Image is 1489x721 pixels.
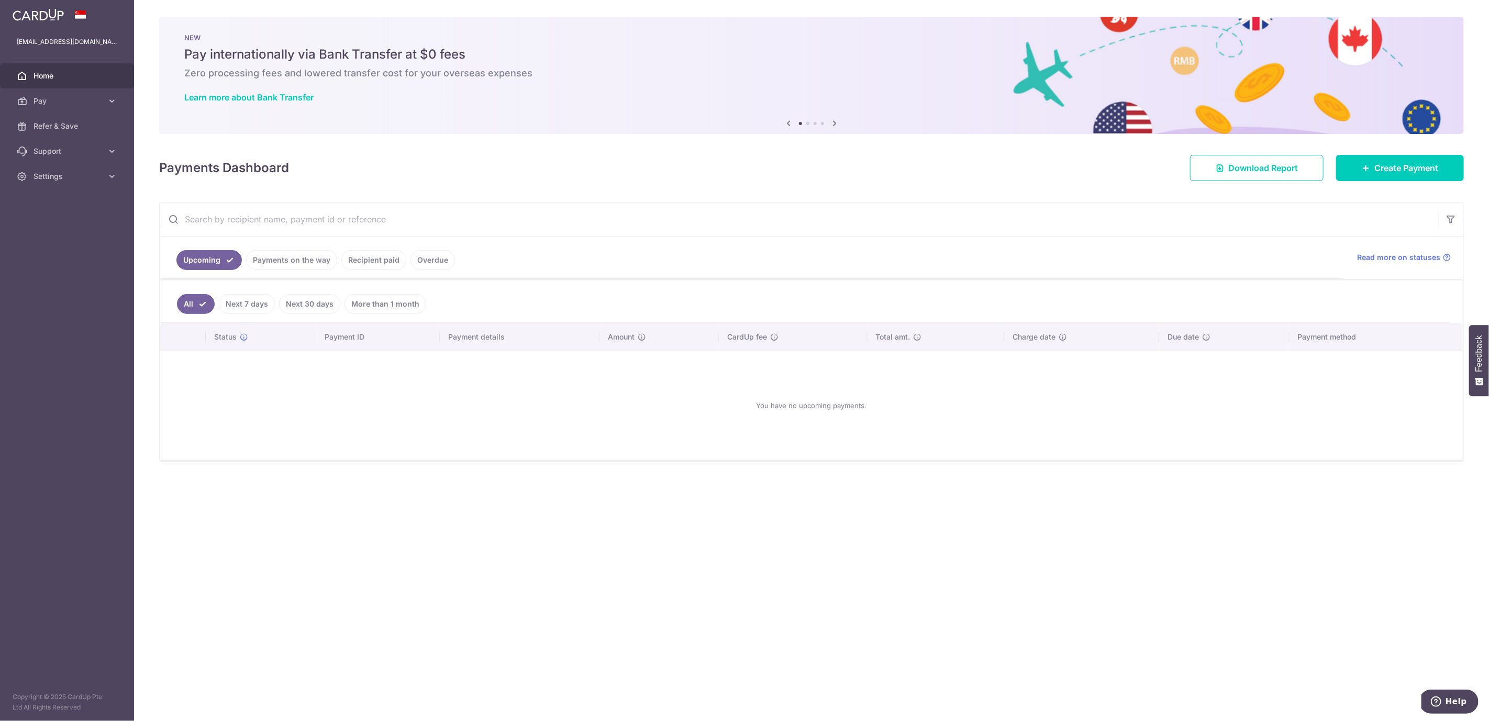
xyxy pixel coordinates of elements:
[876,332,910,342] span: Total amt.
[440,323,599,351] th: Payment details
[1469,325,1489,396] button: Feedback - Show survey
[173,359,1450,452] div: You have no upcoming payments.
[184,46,1439,63] h5: Pay internationally via Bank Transfer at $0 fees
[1421,690,1479,716] iframe: Opens a widget where you can find more information
[219,294,275,314] a: Next 7 days
[34,121,103,131] span: Refer & Save
[1168,332,1199,342] span: Due date
[1228,162,1298,174] span: Download Report
[410,250,455,270] a: Overdue
[1013,332,1055,342] span: Charge date
[184,92,314,103] a: Learn more about Bank Transfer
[34,171,103,182] span: Settings
[727,332,767,342] span: CardUp fee
[1190,155,1324,181] a: Download Report
[1336,155,1464,181] a: Create Payment
[160,202,1438,236] input: Search by recipient name, payment id or reference
[1290,323,1463,351] th: Payment method
[13,8,64,21] img: CardUp
[17,37,117,47] p: [EMAIL_ADDRESS][DOMAIN_NAME]
[159,159,289,177] h4: Payments Dashboard
[341,250,406,270] a: Recipient paid
[1374,162,1438,174] span: Create Payment
[246,250,337,270] a: Payments on the way
[184,67,1439,80] h6: Zero processing fees and lowered transfer cost for your overseas expenses
[184,33,1439,42] p: NEW
[34,146,103,156] span: Support
[177,294,215,314] a: All
[345,294,426,314] a: More than 1 month
[1357,252,1440,263] span: Read more on statuses
[176,250,242,270] a: Upcoming
[34,96,103,106] span: Pay
[159,17,1464,134] img: Bank transfer banner
[279,294,340,314] a: Next 30 days
[608,332,635,342] span: Amount
[214,332,237,342] span: Status
[316,323,439,351] th: Payment ID
[34,71,103,81] span: Home
[1357,252,1451,263] a: Read more on statuses
[1474,335,1484,372] span: Feedback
